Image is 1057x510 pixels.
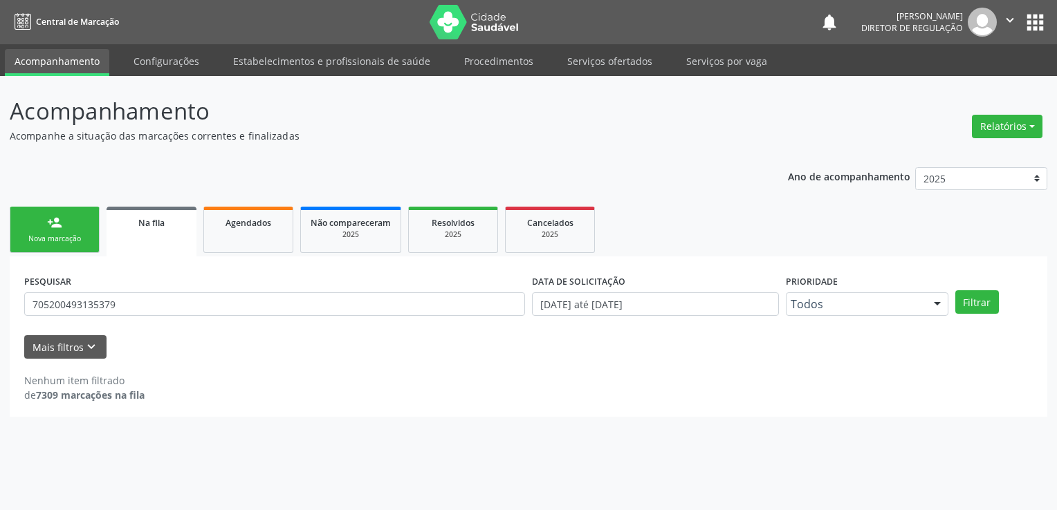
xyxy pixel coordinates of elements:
[677,49,777,73] a: Serviços por vaga
[36,388,145,402] strong: 7309 marcações na fila
[558,49,662,73] a: Serviços ofertados
[432,217,475,229] span: Resolvidos
[786,271,838,292] label: Prioridade
[454,49,543,73] a: Procedimentos
[24,335,107,359] button: Mais filtroskeyboard_arrow_down
[10,10,119,33] a: Central de Marcação
[47,215,62,230] div: person_add
[532,271,625,292] label: DATA DE SOLICITAÇÃO
[527,217,573,229] span: Cancelados
[861,22,963,34] span: Diretor de regulação
[997,8,1023,37] button: 
[1002,12,1018,28] i: 
[20,234,89,244] div: Nova marcação
[24,271,71,292] label: PESQUISAR
[955,290,999,314] button: Filtrar
[515,229,585,240] div: 2025
[24,388,145,402] div: de
[226,217,271,229] span: Agendados
[311,217,391,229] span: Não compareceram
[791,297,920,311] span: Todos
[5,49,109,76] a: Acompanhamento
[10,129,736,143] p: Acompanhe a situação das marcações correntes e finalizadas
[972,115,1042,138] button: Relatórios
[10,94,736,129] p: Acompanhamento
[84,339,99,355] i: keyboard_arrow_down
[223,49,440,73] a: Estabelecimentos e profissionais de saúde
[124,49,209,73] a: Configurações
[788,167,910,185] p: Ano de acompanhamento
[24,373,145,388] div: Nenhum item filtrado
[138,217,165,229] span: Na fila
[311,229,391,240] div: 2025
[968,8,997,37] img: img
[532,292,779,316] input: Selecione um intervalo
[419,229,488,240] div: 2025
[1023,10,1047,35] button: apps
[820,12,839,32] button: notifications
[861,10,963,22] div: [PERSON_NAME]
[36,16,119,28] span: Central de Marcação
[24,292,525,316] input: Nome, CNS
